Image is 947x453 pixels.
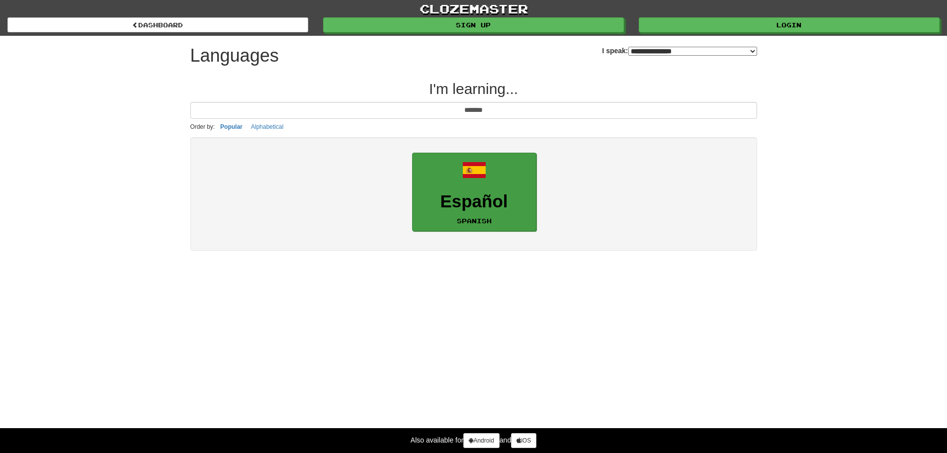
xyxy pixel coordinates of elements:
[457,217,492,224] small: Spanish
[16,16,24,24] img: logo_orange.svg
[323,17,624,32] a: Sign up
[16,26,24,34] img: website_grey.svg
[28,16,49,24] div: v 4.0.25
[110,59,168,65] div: Keywords by Traffic
[639,17,940,32] a: Login
[190,81,757,97] h2: I'm learning...
[463,433,499,448] a: Android
[38,59,89,65] div: Domain Overview
[511,433,536,448] a: iOS
[602,46,757,56] label: I speak:
[99,58,107,66] img: tab_keywords_by_traffic_grey.svg
[190,46,279,66] h1: Languages
[412,153,536,232] a: EspañolSpanish
[190,123,215,130] small: Order by:
[7,17,308,32] a: dashboard
[27,58,35,66] img: tab_domain_overview_orange.svg
[26,26,109,34] div: Domain: [DOMAIN_NAME]
[217,121,246,132] button: Popular
[628,47,757,56] select: I speak:
[418,192,531,211] h3: Español
[248,121,286,132] button: Alphabetical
